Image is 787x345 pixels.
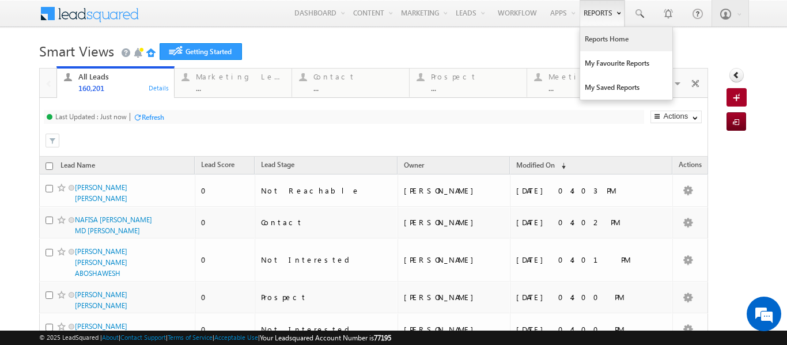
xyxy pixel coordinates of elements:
[39,332,391,343] span: © 2025 LeadSquared | | | | |
[46,162,53,170] input: Check all records
[75,290,127,310] a: [PERSON_NAME] [PERSON_NAME]
[148,82,170,93] div: Details
[313,72,402,81] div: Contact
[201,292,249,302] div: 0
[516,255,667,265] div: [DATE] 04:01 PM
[261,292,392,302] div: Prospect
[516,217,667,228] div: [DATE] 04:02 PM
[409,69,527,97] a: Prospect...
[431,84,520,92] div: ...
[75,215,152,235] a: NAFISA [PERSON_NAME] MD [PERSON_NAME]
[516,324,667,335] div: [DATE] 04:00 PM
[56,66,175,98] a: All Leads160,201Details
[313,84,402,92] div: ...
[142,113,164,122] div: Refresh
[214,333,258,341] a: Acceptable Use
[75,322,127,342] a: [PERSON_NAME] [PERSON_NAME]
[168,333,213,341] a: Terms of Service
[102,333,119,341] a: About
[374,333,391,342] span: 77195
[673,158,707,173] span: Actions
[75,183,127,203] a: [PERSON_NAME] [PERSON_NAME]
[557,161,566,170] span: (sorted descending)
[516,292,667,302] div: [DATE] 04:00 PM
[292,69,410,97] a: Contact...
[404,217,505,228] div: [PERSON_NAME]
[201,160,234,169] span: Lead Score
[160,43,242,60] a: Getting Started
[548,84,637,92] div: ...
[78,84,167,92] div: 160,201
[404,161,424,169] span: Owner
[404,255,505,265] div: [PERSON_NAME]
[201,324,249,335] div: 0
[195,158,240,173] a: Lead Score
[261,217,392,228] div: Contact
[580,51,672,75] a: My Favourite Reports
[39,41,114,60] span: Smart Views
[404,185,505,196] div: [PERSON_NAME]
[516,161,555,169] span: Modified On
[516,185,667,196] div: [DATE] 04:03 PM
[431,72,520,81] div: Prospect
[404,324,505,335] div: [PERSON_NAME]
[55,159,101,174] a: Lead Name
[261,324,392,335] div: Not Interested
[75,247,127,278] a: [PERSON_NAME] [PERSON_NAME] ABOSHAWESH
[261,160,294,169] span: Lead Stage
[201,255,249,265] div: 0
[527,69,645,97] a: Meeting...
[174,69,292,97] a: Marketing Leads...
[78,72,167,81] div: All Leads
[201,217,249,228] div: 0
[260,333,391,342] span: Your Leadsquared Account Number is
[548,72,637,81] div: Meeting
[580,75,672,100] a: My Saved Reports
[196,72,285,81] div: Marketing Leads
[55,112,127,121] div: Last Updated : Just now
[261,185,392,196] div: Not Reachable
[510,158,572,173] a: Modified On (sorted descending)
[196,84,285,92] div: ...
[580,27,672,51] a: Reports Home
[261,255,392,265] div: Not Interested
[255,158,300,173] a: Lead Stage
[404,292,505,302] div: [PERSON_NAME]
[120,333,166,341] a: Contact Support
[201,185,249,196] div: 0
